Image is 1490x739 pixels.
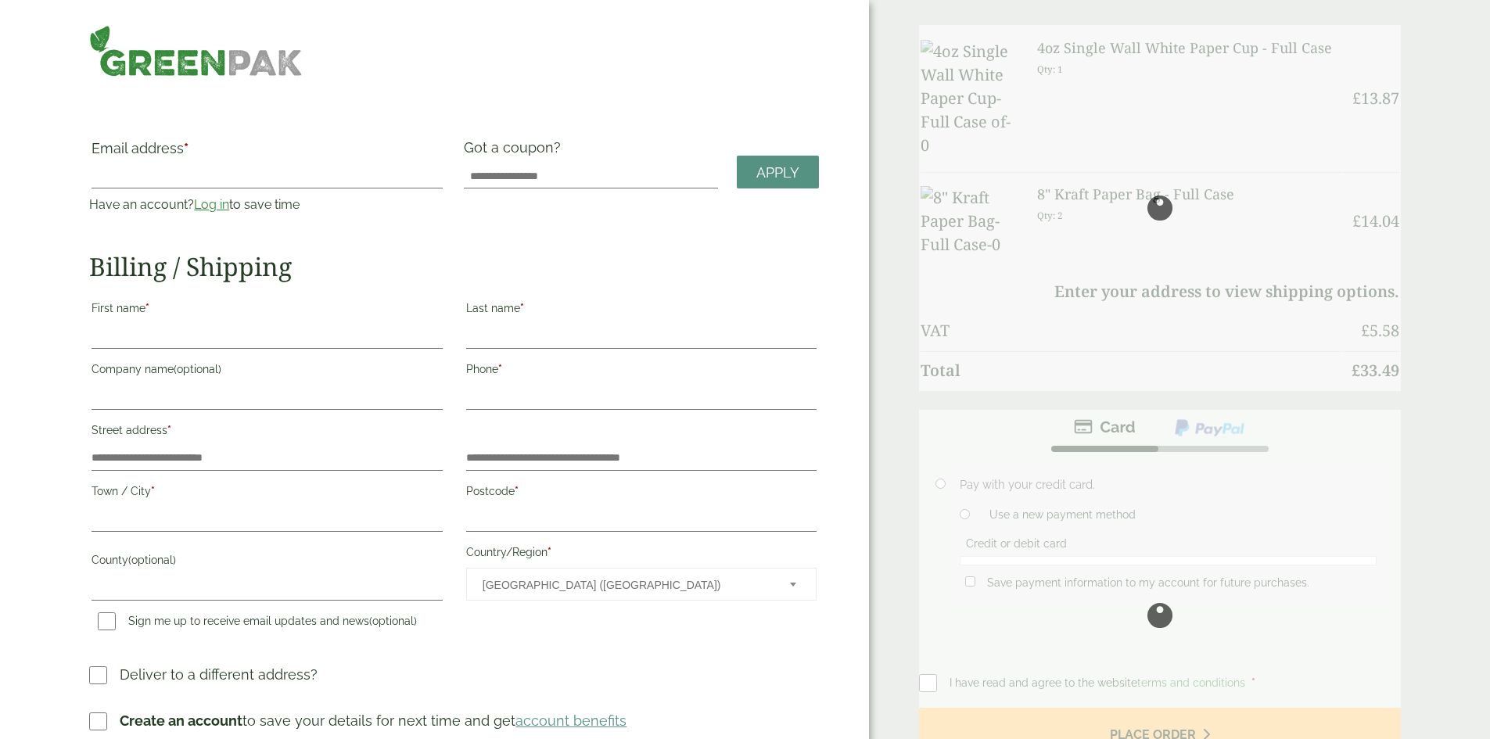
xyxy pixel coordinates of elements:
[92,615,423,632] label: Sign me up to receive email updates and news
[145,302,149,314] abbr: required
[89,252,819,282] h2: Billing / Shipping
[151,485,155,497] abbr: required
[194,197,229,212] a: Log in
[466,297,817,324] label: Last name
[92,297,442,324] label: First name
[92,419,442,446] label: Street address
[466,480,817,507] label: Postcode
[92,549,442,576] label: County
[548,546,551,558] abbr: required
[369,615,417,627] span: (optional)
[466,358,817,385] label: Phone
[184,140,188,156] abbr: required
[89,196,444,214] p: Have an account? to save time
[92,480,442,507] label: Town / City
[520,302,524,314] abbr: required
[737,156,819,189] a: Apply
[98,612,116,630] input: Sign me up to receive email updates and news(optional)
[92,358,442,385] label: Company name
[756,164,799,181] span: Apply
[498,363,502,375] abbr: required
[515,712,627,729] a: account benefits
[466,568,817,601] span: Country/Region
[515,485,519,497] abbr: required
[174,363,221,375] span: (optional)
[466,541,817,568] label: Country/Region
[483,569,769,601] span: United Kingdom (UK)
[120,710,627,731] p: to save your details for next time and get
[167,424,171,436] abbr: required
[92,142,442,163] label: Email address
[464,139,567,163] label: Got a coupon?
[120,664,318,685] p: Deliver to a different address?
[89,25,303,77] img: GreenPak Supplies
[128,554,176,566] span: (optional)
[120,712,242,729] strong: Create an account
